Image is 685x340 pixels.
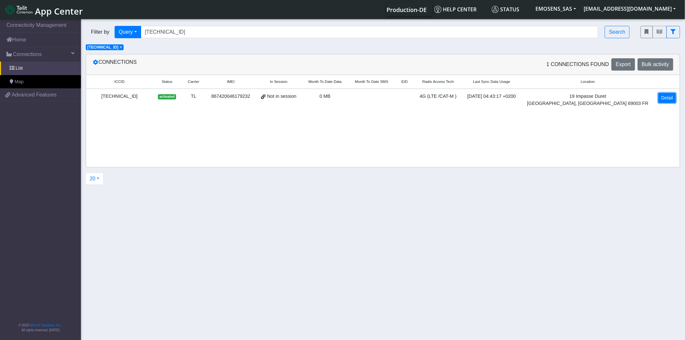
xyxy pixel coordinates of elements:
button: Query [115,26,141,38]
span: Map [15,78,24,85]
a: Detail [658,93,676,103]
div: [TECHNICAL_ID] [90,93,149,100]
img: knowledge.svg [434,6,442,13]
span: Radio Access Tech [422,79,454,85]
div: Connections [88,58,383,71]
span: Advanced Features [12,91,57,99]
img: status.svg [492,6,499,13]
span: Export [616,62,631,67]
span: Production-DE [387,6,427,14]
span: Location [581,79,595,85]
a: Your current platform instance [387,3,427,16]
a: Status [489,3,532,16]
span: EID [401,79,408,85]
span: 19 Impasse Duret [527,93,649,100]
a: Telit IoT Solutions, Inc. [29,323,62,327]
span: 1 Connections found [546,61,609,68]
span: Status [492,6,520,13]
span: App Center [35,5,83,17]
button: 20 [85,173,104,185]
span: [GEOGRAPHIC_DATA], [GEOGRAPHIC_DATA] 69003 FR [527,100,649,107]
span: Filter by [86,28,115,36]
input: Search... [141,26,599,38]
span: activated [158,94,176,99]
button: Search [605,26,630,38]
span: Not in session [267,93,296,100]
span: 4G (LTE /CAT-M ) [420,94,457,99]
div: fitlers menu [641,26,680,38]
span: Bulk activity [642,62,669,67]
button: Close [120,45,122,49]
span: 0 MB [320,94,331,99]
button: [EMAIL_ADDRESS][DOMAIN_NAME] [580,3,680,15]
span: Month To Date Data [309,79,342,85]
img: logo-telit-cinterion-gw-new.png [5,5,32,15]
button: Bulk activity [638,58,673,71]
button: EMOSENS_SAS [532,3,580,15]
span: In Session [270,79,287,85]
span: IMEI [227,79,235,85]
span: Carrier [188,79,199,85]
button: Export [612,58,635,71]
span: Help center [434,6,477,13]
span: Connections [13,51,42,58]
span: × [120,45,122,50]
div: TL [185,93,202,100]
span: List [16,65,23,72]
div: 867420046179232 [210,93,252,100]
span: [TECHNICAL_ID] [87,45,118,50]
span: Last Sync Data Usage [473,79,511,85]
div: [DATE] 04:43:17 +0200 [466,93,518,100]
span: Status [162,79,173,85]
a: Help center [432,3,489,16]
span: Month To Date SMS [355,79,388,85]
span: ICCID [114,79,124,85]
a: App Center [5,3,82,17]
